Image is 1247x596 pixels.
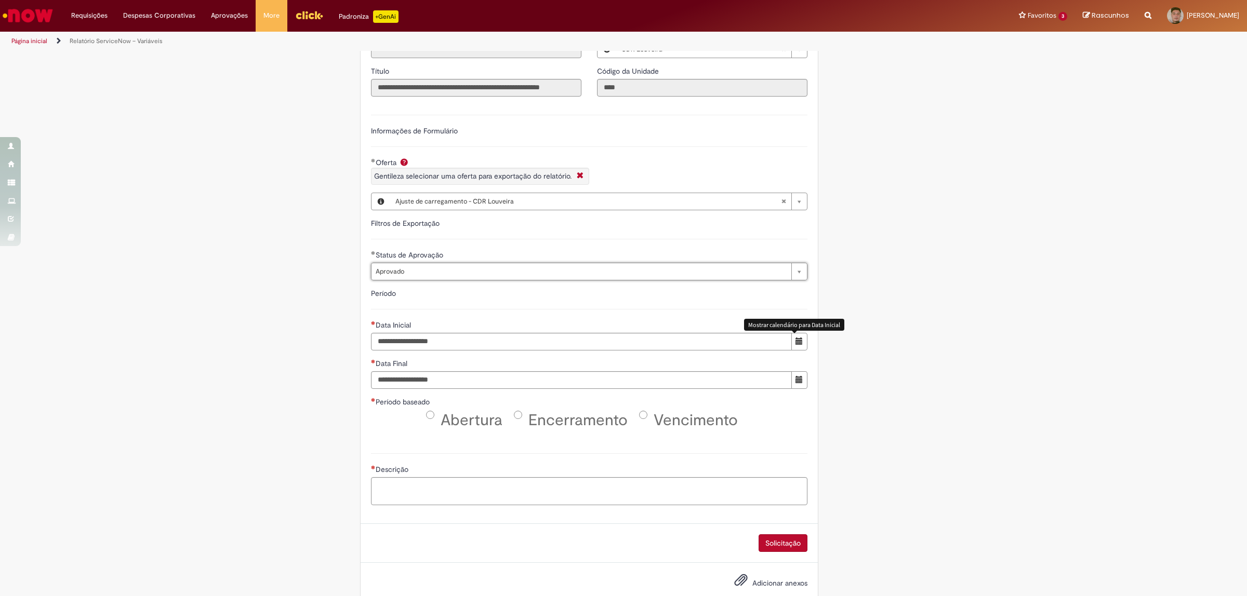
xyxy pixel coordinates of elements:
span: Obrigatório Preenchido [371,251,376,255]
a: Ajuste de carregamento - CDR LouveiraLimpar campo Oferta [390,193,807,210]
span: Necessários [371,465,376,469]
span: Ajuda para Oferta [398,158,410,166]
span: Data Final [376,359,409,368]
a: Página inicial [11,37,47,45]
span: Somente leitura - Código da Unidade [597,66,661,76]
span: [PERSON_NAME] [1187,11,1239,20]
img: ServiceNow [1,5,55,26]
label: Somente leitura - Código da Unidade [597,66,661,76]
span: Gentileza selecionar uma oferta para exportação do relatório. [374,171,572,181]
button: Oferta, Visualizar este registro Ajuste de carregamento - CDR Louveira [372,193,390,210]
span: Rascunhos [1092,10,1129,20]
span: Abertura [441,410,502,430]
span: More [263,10,280,21]
span: Vencimento [654,410,738,430]
label: Filtros de Exportação [371,219,440,228]
span: Descrição [376,465,410,474]
span: Aprovações [211,10,248,21]
button: Mostrar calendário para Data Inicial [791,333,807,350]
button: Adicionar anexos [732,571,750,594]
label: Somente leitura - Título [371,66,391,76]
p: +GenAi [373,10,399,23]
abbr: Limpar campo Oferta [776,193,791,210]
textarea: Descrição [371,477,807,506]
span: Ajuste de carregamento - CDR Louveira [395,193,781,210]
a: Rascunhos [1083,11,1129,21]
button: Mostrar calendário para Data Final [791,371,807,389]
label: Período [371,289,396,298]
span: Necessários [371,359,376,363]
a: Relatório ServiceNow – Variáveis [70,37,163,45]
ul: Trilhas de página [8,32,824,51]
span: Aprovado [376,263,786,280]
label: Informações de Formulário [371,126,458,136]
span: 3 [1058,12,1067,21]
span: Data Inicial [376,320,413,330]
input: Data Inicial [371,333,792,350]
span: Somente leitura - Título [371,66,391,76]
div: Mostrar calendário para Data Inicial [744,319,844,331]
input: Data Final [371,371,792,389]
span: Período baseado [376,397,432,407]
span: Necessários [371,398,376,402]
button: Solicitação [759,534,807,552]
span: Oferta [376,158,399,167]
span: Adicionar anexos [752,578,807,588]
input: Código da Unidade [597,79,807,97]
input: Título [371,79,581,97]
img: click_logo_yellow_360x200.png [295,7,323,23]
span: Favoritos [1028,10,1056,21]
span: Necessários [371,321,376,325]
span: Despesas Corporativas [123,10,195,21]
span: Status de Aprovação [376,250,445,260]
i: Fechar More information Por question_oferta [574,171,586,182]
span: Encerramento [528,410,628,430]
span: Requisições [71,10,108,21]
span: Obrigatório Preenchido [371,158,376,162]
div: Padroniza [339,10,399,23]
